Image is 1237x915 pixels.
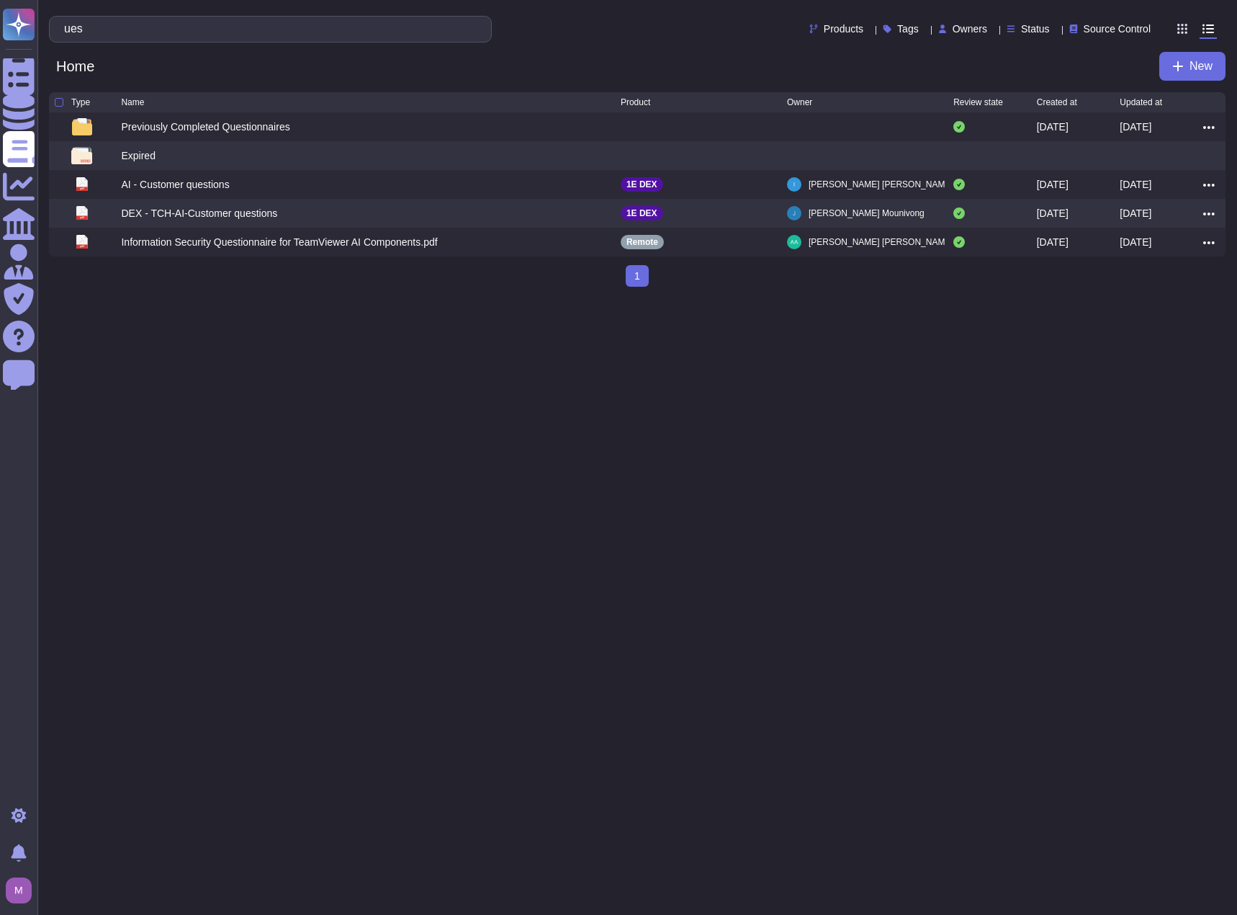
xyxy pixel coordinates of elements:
[787,98,812,107] span: Owner
[71,98,90,107] span: Type
[121,120,289,134] div: Previously Completed Questionnaires
[1120,98,1162,107] span: Updated at
[72,118,92,135] img: folder
[1159,52,1225,81] button: New
[1120,177,1151,192] div: [DATE]
[121,235,437,249] div: Information Security Questionnaire for TeamViewer AI Components.pdf
[787,177,801,192] img: user
[1037,120,1069,134] div: [DATE]
[3,875,42,906] button: user
[1037,98,1077,107] span: Created at
[1021,24,1050,34] span: Status
[1037,177,1069,192] div: [DATE]
[121,206,277,220] div: DEX - TCH-AI-Customer questions
[626,238,658,246] p: Remote
[1120,206,1151,220] div: [DATE]
[626,265,649,287] span: 1
[953,98,1003,107] span: Review state
[57,17,477,42] input: Search by keywords
[121,98,144,107] span: Name
[1120,120,1151,134] div: [DATE]
[121,177,229,192] div: AI - Customer questions
[621,98,650,107] span: Product
[6,878,32,903] img: user
[49,55,102,77] span: Home
[897,24,919,34] span: Tags
[809,177,953,192] span: [PERSON_NAME] [PERSON_NAME]
[1120,235,1151,249] div: [DATE]
[626,209,657,218] p: 1E DEX
[1037,235,1069,249] div: [DATE]
[809,206,925,220] span: [PERSON_NAME] Mounivong
[121,148,155,163] div: Expired
[1037,206,1069,220] div: [DATE]
[1084,24,1151,34] span: Source Control
[824,24,863,34] span: Products
[626,180,657,189] p: 1E DEX
[71,147,92,164] img: folder
[1189,61,1213,72] span: New
[953,24,987,34] span: Owners
[787,206,801,220] img: user
[787,235,801,249] img: user
[809,235,953,249] span: [PERSON_NAME] [PERSON_NAME]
